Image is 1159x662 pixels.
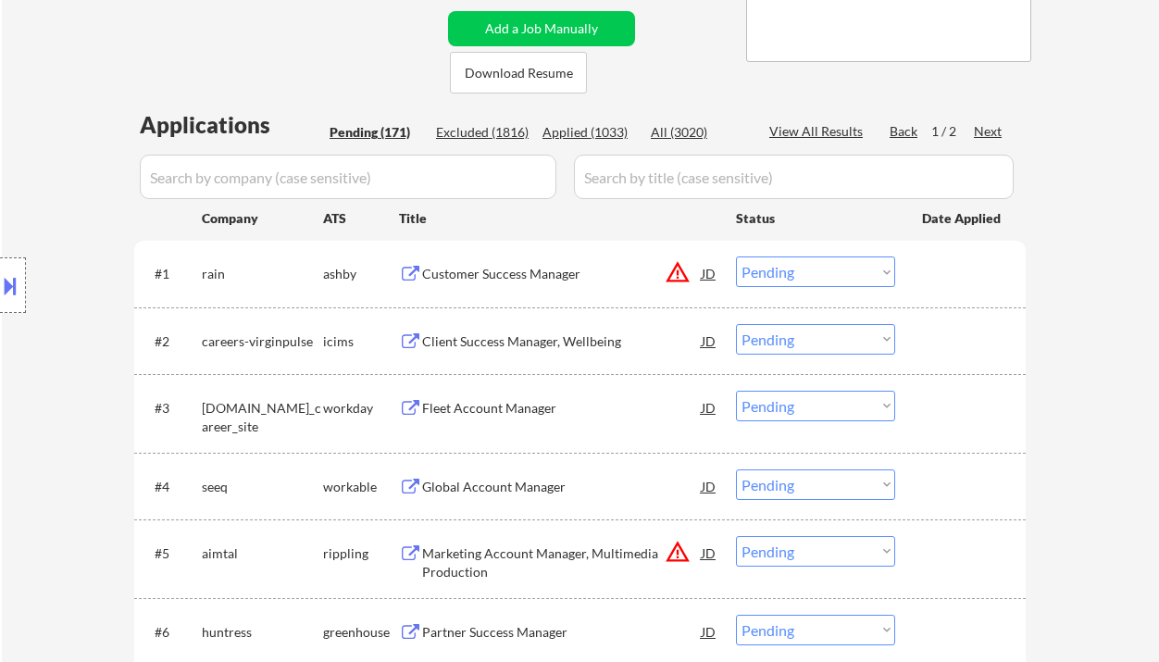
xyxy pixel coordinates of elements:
[700,391,718,424] div: JD
[665,539,691,565] button: warning_amber
[323,209,399,228] div: ATS
[448,11,635,46] button: Add a Job Manually
[422,478,702,496] div: Global Account Manager
[155,478,187,496] div: #4
[450,52,587,94] button: Download Resume
[422,623,702,642] div: Partner Success Manager
[323,623,399,642] div: greenhouse
[736,201,895,234] div: Status
[922,209,1003,228] div: Date Applied
[542,123,635,142] div: Applied (1033)
[202,478,323,496] div: seeq
[323,544,399,563] div: rippling
[323,478,399,496] div: workable
[202,623,323,642] div: huntress
[931,122,974,141] div: 1 / 2
[422,544,702,581] div: Marketing Account Manager, Multimedia Production
[140,155,556,199] input: Search by company (case sensitive)
[574,155,1014,199] input: Search by title (case sensitive)
[436,123,529,142] div: Excluded (1816)
[323,399,399,418] div: workday
[890,122,919,141] div: Back
[399,209,718,228] div: Title
[422,332,702,351] div: Client Success Manager, Wellbeing
[323,332,399,351] div: icims
[155,623,187,642] div: #6
[700,324,718,357] div: JD
[974,122,1003,141] div: Next
[323,265,399,283] div: ashby
[700,615,718,648] div: JD
[700,256,718,290] div: JD
[665,259,691,285] button: warning_amber
[700,536,718,569] div: JD
[422,399,702,418] div: Fleet Account Manager
[651,123,743,142] div: All (3020)
[202,544,323,563] div: aimtal
[330,123,422,142] div: Pending (171)
[769,122,868,141] div: View All Results
[700,469,718,503] div: JD
[422,265,702,283] div: Customer Success Manager
[155,544,187,563] div: #5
